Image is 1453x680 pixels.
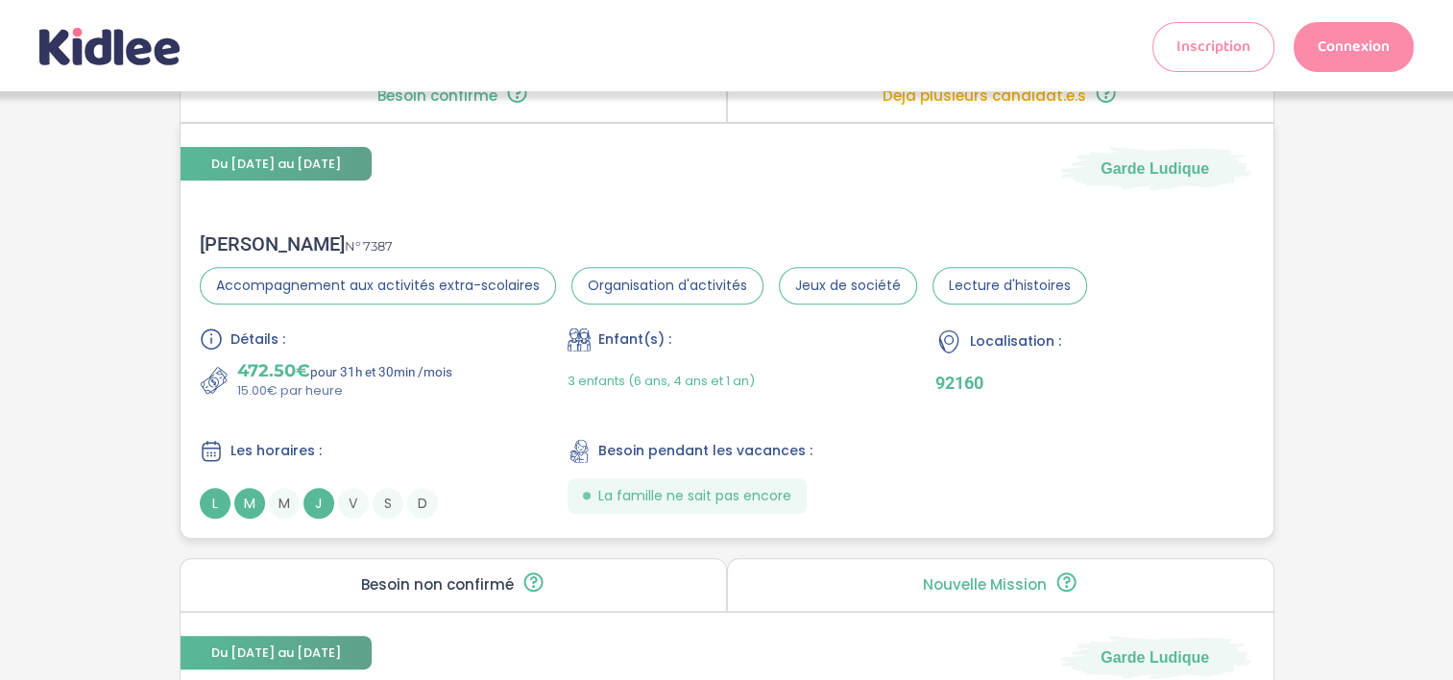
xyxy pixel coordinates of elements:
[598,441,812,461] span: Besoin pendant les vacances :
[883,88,1086,104] p: Déjà plusieurs candidat.e.s
[234,488,265,519] span: M
[338,488,369,519] span: V
[181,636,372,669] span: Du [DATE] au [DATE]
[779,267,917,304] span: Jeux de société
[200,488,230,519] span: L
[970,331,1061,352] span: Localisation :
[373,488,403,519] span: S
[237,360,310,381] span: 472.50€
[269,488,300,519] span: M
[1101,158,1209,179] span: Garde Ludique
[1101,646,1209,668] span: Garde Ludique
[237,360,452,381] p: pour 31h et 30min /mois
[1294,22,1414,72] a: Connexion
[568,372,755,390] span: 3 enfants (6 ans, 4 ans et 1 an)
[1152,22,1274,72] a: Inscription
[598,329,671,350] span: Enfant(s) :
[923,577,1047,593] p: Nouvelle Mission
[377,88,497,104] p: Besoin confirmé
[181,147,372,181] span: Du [DATE] au [DATE]
[571,267,763,304] span: Organisation d'activités
[237,381,452,401] p: 15.00€ par heure
[407,488,438,519] span: D
[361,577,514,593] p: Besoin non confirmé
[230,441,322,461] span: Les horaires :
[345,238,393,254] span: N° 7387
[598,486,791,506] span: La famille ne sait pas encore
[200,232,1087,255] div: [PERSON_NAME]
[303,488,334,519] span: J
[200,267,556,304] span: Accompagnement aux activités extra-scolaires
[935,373,1253,393] p: 92160
[932,267,1087,304] span: Lecture d'histoires
[230,329,285,350] span: Détails :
